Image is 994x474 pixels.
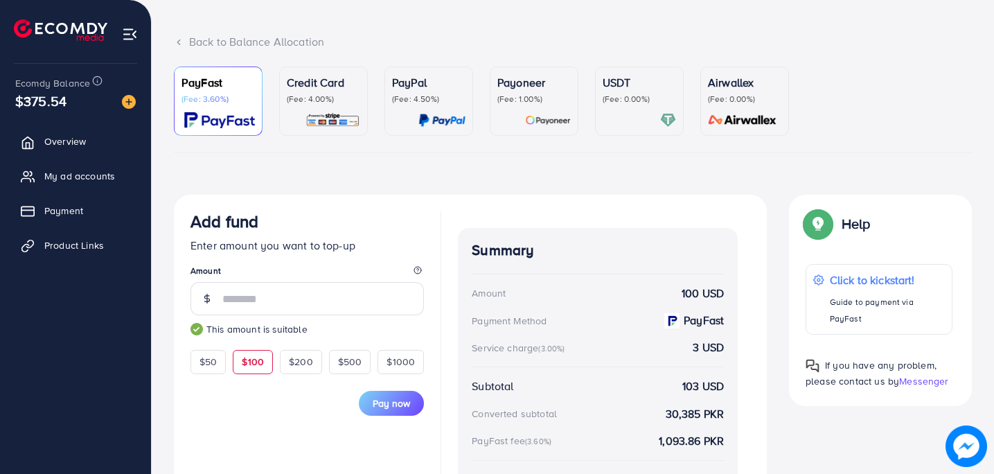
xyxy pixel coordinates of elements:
small: This amount is suitable [190,322,424,336]
div: Back to Balance Allocation [174,34,972,50]
span: $375.54 [15,91,66,111]
span: $500 [338,355,362,369]
img: payment [664,313,680,328]
span: Overview [44,134,86,148]
img: guide [190,323,203,335]
span: $100 [242,355,264,369]
legend: Amount [190,265,424,282]
a: Payment [10,197,141,225]
a: Overview [10,128,141,155]
img: menu [122,26,138,42]
span: My ad accounts [44,169,115,183]
p: Enter amount you want to top-up [190,237,424,254]
p: PayPal [392,74,465,91]
p: Payoneer [497,74,571,91]
p: (Fee: 3.60%) [181,94,255,105]
img: card [660,112,676,128]
span: $1000 [387,355,415,369]
img: card [305,112,360,128]
h4: Summary [472,242,724,259]
strong: 3 USD [693,340,724,355]
img: Popup guide [806,359,819,373]
span: Pay now [373,396,410,410]
div: Amount [472,286,506,300]
small: (3.00%) [538,343,565,354]
p: (Fee: 1.00%) [497,94,571,105]
small: (3.60%) [525,436,551,447]
img: card [525,112,571,128]
p: (Fee: 0.00%) [603,94,676,105]
span: $200 [289,355,313,369]
span: Payment [44,204,83,218]
p: PayFast [181,74,255,91]
a: My ad accounts [10,162,141,190]
p: Airwallex [708,74,781,91]
img: image [946,425,987,467]
img: Popup guide [806,211,831,236]
strong: 1,093.86 PKR [659,433,724,449]
button: Pay now [359,391,424,416]
span: Product Links [44,238,104,252]
strong: 30,385 PKR [666,406,725,422]
strong: 100 USD [682,286,724,301]
p: Guide to payment via PayFast [830,294,945,327]
strong: PayFast [684,313,724,328]
p: (Fee: 4.00%) [287,94,360,105]
div: Subtotal [472,378,513,394]
p: USDT [603,74,676,91]
span: Messenger [899,374,948,388]
p: Help [842,216,871,232]
p: (Fee: 0.00%) [708,94,781,105]
div: Payment Method [472,314,547,328]
span: $50 [199,355,217,369]
p: (Fee: 4.50%) [392,94,465,105]
h3: Add fund [190,211,258,231]
span: Ecomdy Balance [15,76,90,90]
div: Service charge [472,341,569,355]
img: image [122,95,136,109]
img: card [184,112,255,128]
strong: 103 USD [682,378,724,394]
span: If you have any problem, please contact us by [806,358,937,388]
div: PayFast fee [472,434,556,448]
p: Click to kickstart! [830,272,945,288]
img: logo [14,19,107,41]
img: card [418,112,465,128]
div: Converted subtotal [472,407,557,421]
a: Product Links [10,231,141,259]
p: Credit Card [287,74,360,91]
img: card [704,112,781,128]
